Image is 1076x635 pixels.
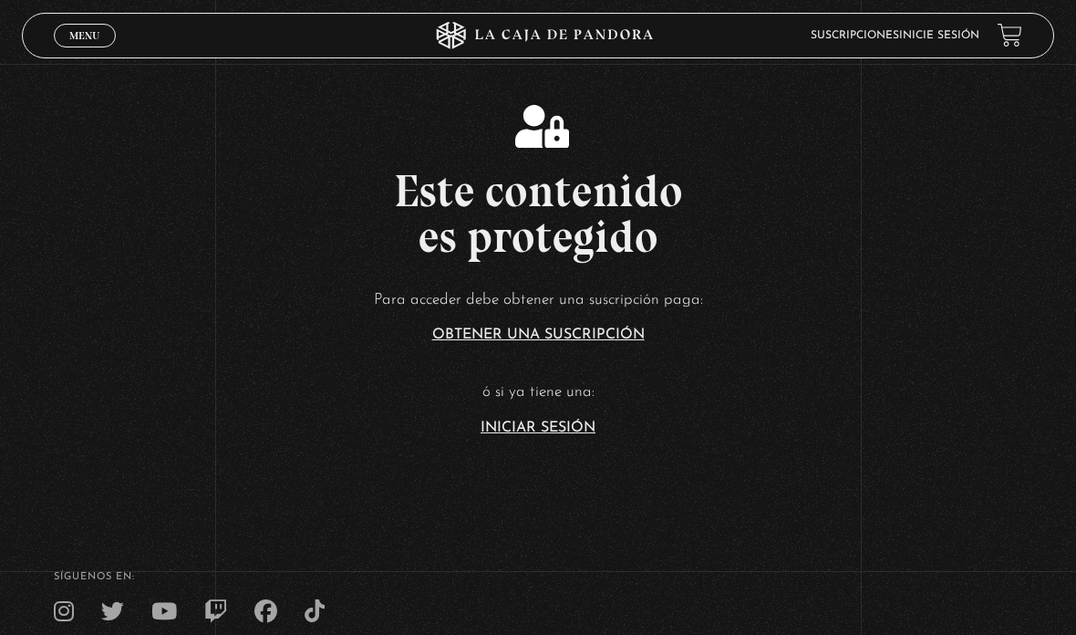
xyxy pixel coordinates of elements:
span: Menu [69,30,99,41]
a: Iniciar Sesión [481,421,595,435]
span: Cerrar [64,46,107,58]
a: View your shopping cart [998,23,1022,47]
a: Inicie sesión [899,30,979,41]
a: Suscripciones [811,30,899,41]
a: Obtener una suscripción [432,328,645,342]
h4: SÍguenos en: [54,572,1022,582]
